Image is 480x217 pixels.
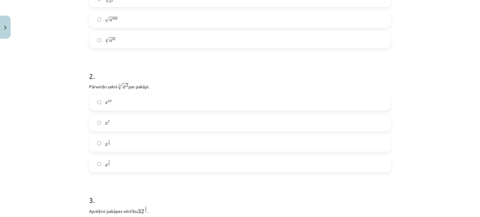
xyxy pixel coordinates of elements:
span: m [111,0,113,2]
span: n [115,18,117,20]
h1: 2 . [89,61,391,80]
span: 2 [108,160,110,162]
span: a [109,19,112,22]
span: x [105,143,108,146]
span: m [112,18,115,20]
span: x [122,86,126,89]
span: m [112,39,115,41]
span: x [105,101,108,104]
span: √ [105,37,109,43]
span: 7 [108,121,110,123]
span: 1 [145,206,147,209]
span: √ [105,17,109,22]
img: icon-close-lesson-0947bae3869378f0d4975bcd49f059093ad1ed9edebbc8119c70593378902aed.svg [4,26,7,30]
span: 2 [108,143,110,145]
span: x [105,164,108,167]
span: 5 [108,140,110,142]
span: a [109,1,111,3]
span: a [109,39,112,42]
p: Aprēķini pakāpes vērtību . [89,206,391,215]
h1: 3 . [89,185,391,204]
span: 5 [145,210,147,213]
span: 32 [138,209,144,214]
span: 5 [108,164,110,166]
span: x [105,122,108,125]
p: Pārveido sakni par pakāpi. [89,82,391,90]
span: 10 [108,100,112,103]
span: 2 [126,84,128,87]
span: √ [117,83,122,90]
